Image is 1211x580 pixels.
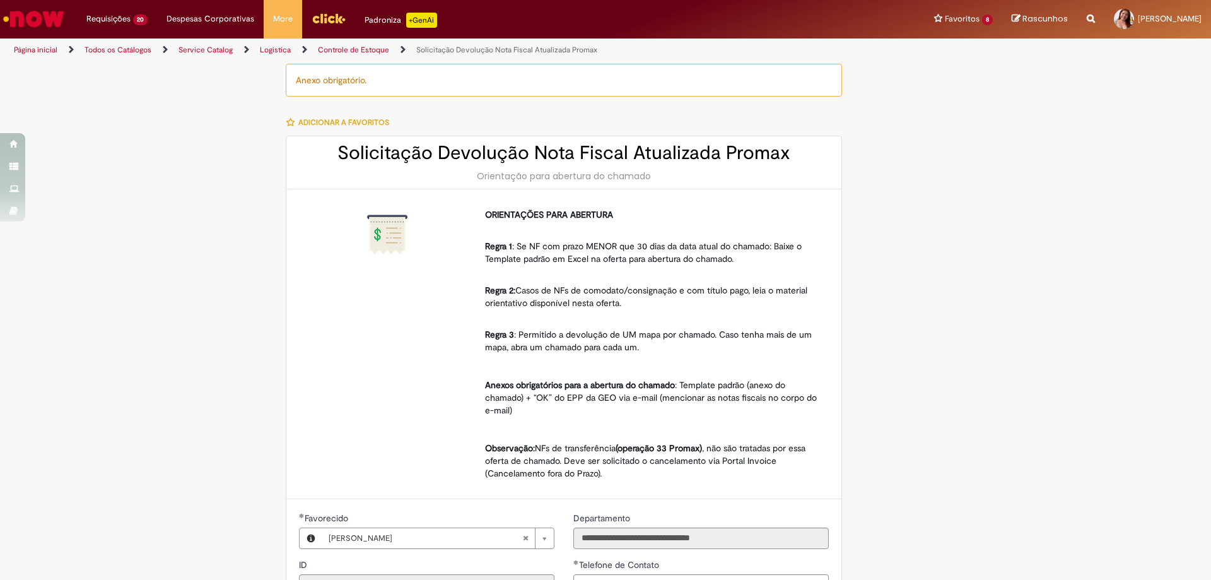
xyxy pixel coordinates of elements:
[485,379,675,391] strong: Anexos obrigatórios para a abertura do chamado
[573,560,579,565] span: Obrigatório Preenchido
[573,528,829,549] input: Departamento
[298,117,389,127] span: Adicionar a Favoritos
[516,528,535,548] abbr: Limpar campo Favorecido
[329,528,522,548] span: [PERSON_NAME]
[485,240,512,252] strong: Regra 1
[579,559,662,571] span: Telefone de Contato
[485,329,514,340] strong: Regra 3
[312,9,346,28] img: click_logo_yellow_360x200.png
[299,559,310,571] label: Somente leitura - ID
[178,45,233,55] a: Service Catalog
[299,170,829,182] div: Orientação para abertura do chamado
[982,15,993,25] span: 8
[365,13,437,28] div: Padroniza
[485,379,819,417] p: : Template padrão (anexo do chamado) + “OK” do EPP da GEO via e-mail (mencionar as notas fiscais ...
[367,215,407,255] img: Solicitação Devolução Nota Fiscal Atualizada Promax
[616,442,702,454] strong: (operação 33 Promax)
[299,513,305,518] span: Obrigatório Preenchido
[485,227,819,265] p: : Se NF com prazo MENOR que 30 dias da data atual do chamado: Baixe o Template padrão em Excel na...
[1138,13,1202,24] span: [PERSON_NAME]
[300,528,322,548] button: Favorecido, Visualizar este registro Taissa Giovanna Melquiades Soares
[86,13,131,25] span: Requisições
[416,45,597,55] a: Solicitação Devolução Nota Fiscal Atualizada Promax
[406,13,437,28] p: +GenAi
[286,109,396,136] button: Adicionar a Favoritos
[945,13,980,25] span: Favoritos
[322,528,554,548] a: [PERSON_NAME]Limpar campo Favorecido
[9,38,798,62] ul: Trilhas de página
[299,143,829,163] h2: Solicitação Devolução Nota Fiscal Atualizada Promax
[286,64,842,97] div: Anexo obrigatório.
[167,13,254,25] span: Despesas Corporativas
[1,6,66,32] img: ServiceNow
[485,209,613,220] strong: ORIENTAÇÕES PARA ABERTURA
[273,13,293,25] span: More
[573,512,633,524] label: Somente leitura - Departamento
[485,271,819,309] p: Casos de NFs de comodato/consignação e com título pago, leia o material orientativo disponível ne...
[485,329,814,353] span: : Permitido a devolução de UM mapa por chamado. Caso tenha mais de um mapa, abra um chamado para ...
[485,442,819,480] p: NFs de transferência , não são tratadas por essa oferta de chamado. Deve ser solicitado o cancela...
[14,45,57,55] a: Página inicial
[260,45,291,55] a: Logistica
[485,442,535,454] strong: Observação:
[133,15,148,25] span: 20
[318,45,389,55] a: Controle de Estoque
[305,512,351,524] span: Necessários - Favorecido
[485,285,515,296] strong: Regra 2:
[1012,13,1068,25] a: Rascunhos
[85,45,151,55] a: Todos os Catálogos
[299,559,310,571] span: Somente leitura - ID
[1022,13,1068,25] span: Rascunhos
